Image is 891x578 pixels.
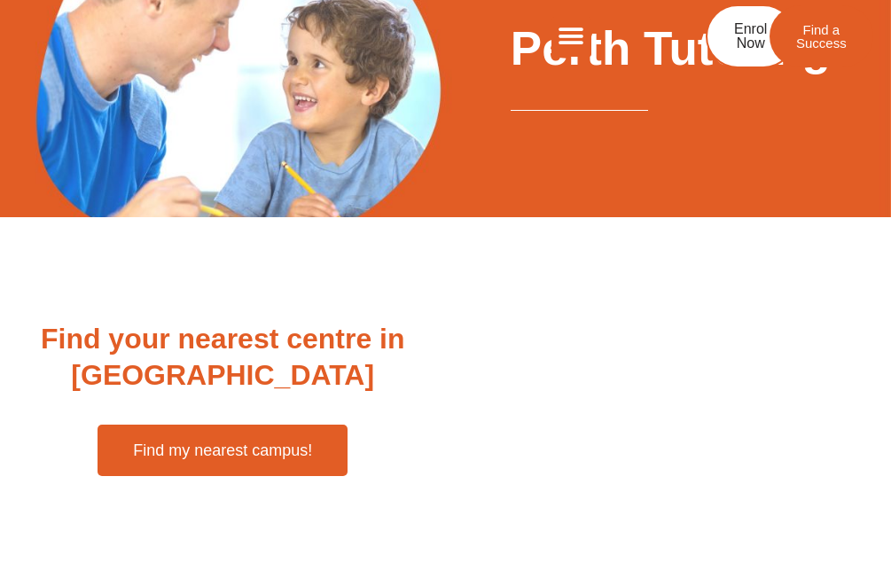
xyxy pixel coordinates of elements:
a: Enrol Now [706,4,795,68]
span: Find my nearest campus! [133,442,312,458]
div: Menu Toggle [551,17,591,57]
h2: Find your nearest centre in [GEOGRAPHIC_DATA] [9,321,437,394]
span: Find a Success [796,23,847,50]
a: Find a Success [770,5,873,67]
a: Find my nearest campus! [98,425,348,476]
span: Enrol Now [734,22,767,51]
